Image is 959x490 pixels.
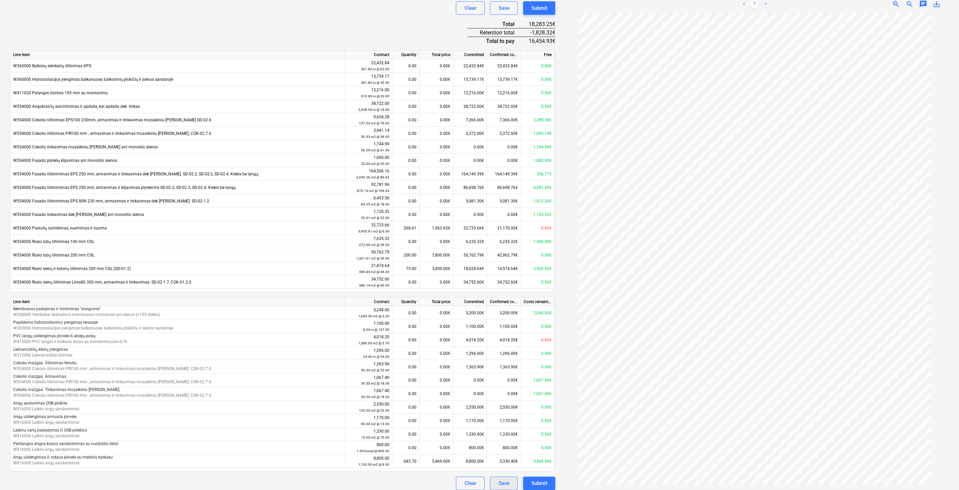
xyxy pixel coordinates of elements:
[348,154,389,167] div: 1,600.00
[419,387,453,401] div: 0.00€
[348,334,389,346] div: 4,018.20
[345,298,392,306] div: Contract
[467,37,525,45] div: Total to pay
[453,333,487,347] div: 4,018.20€
[419,73,453,86] div: 0.00€
[419,455,453,468] div: 5,469.60€
[356,175,389,179] small: 2,040.26 m2 @ 80.63
[453,320,487,333] div: 1,100.00€
[487,306,521,320] div: 3,200.00€
[521,208,555,221] div: 1,120.32€
[13,118,211,122] span: W554000 Cokolio šiltinimas EPS100 230mm, armavimas ir tinkavimas mozaikiniu tinku SD-02.6
[521,140,555,154] div: 1,744.99€
[13,442,118,446] span: Perdangos angos kranui sandarinimas su nuolydžiu lietui
[487,248,521,262] div: 42,962.79€
[487,414,521,428] div: 1,170.00€
[487,441,521,455] div: 800.00€
[348,263,389,275] div: 21,474.64
[13,131,211,136] span: W554000 Cokolio šiltinimas PIR100 mm , armavimas ir tinkavimas mozaikiniu tinku. COK-02.7.0
[392,73,419,86] div: 0.00
[487,320,521,333] div: 1,100.00€
[419,374,453,387] div: 0.00€
[490,1,518,15] button: Save
[358,229,389,233] small: 5,455.61 m2 @ 6.00
[487,208,521,221] div: 0.00€
[453,51,487,59] div: Committed
[467,28,525,37] div: Retention total
[13,326,173,330] span: W360000 Hidroizoliacijos įrengimas balkonuose, balkoninių plokščių ir sienos sandūroje
[419,208,453,221] div: 0.00€
[348,442,389,455] div: 800.00
[453,306,487,320] div: 3,200.00€
[453,221,487,235] div: 32,733.66€
[359,121,389,125] small: 127.03 m2 @ 76.00
[521,248,555,262] div: 0.00€
[453,387,487,401] div: 0.00€
[521,455,555,468] div: 5,469.60€
[392,167,419,181] div: 0.00
[419,51,453,59] div: Total price
[392,181,419,194] div: 0.00
[487,374,521,387] div: 0.00€
[487,167,521,181] div: 164,149.39€
[392,387,419,401] div: 0.00
[13,347,68,352] span: Lietvamzdžių, kibirų įrengimas
[13,64,91,68] span: W360000 Balkonų slenksčių šiltinimas XPS
[359,270,389,274] small: 466.84 m2 @ 46.00
[487,387,521,401] div: 0.00€
[13,366,211,371] span: W554000 Cokolio šiltinimas PIR100 mm , armavimas ir tinkavimas mozaikiniu tinku. COK-02.7.0
[392,414,419,428] div: 0.00
[359,284,389,287] small: 386.14 m2 @ 90.00
[487,428,521,441] div: 1,330.00€
[363,355,389,359] small: 24.00 m @ 54.00
[419,221,453,235] div: 1,563.65€
[392,100,419,113] div: 0.00
[419,140,453,154] div: 0.00€
[392,347,419,360] div: 0.00
[392,320,419,333] div: 0.00
[453,86,487,100] div: 12,216.00€
[419,235,453,248] div: 0.00€
[361,135,389,139] small: 59.33 m2 @ 58.00
[525,20,555,28] div: 18,283.25€
[453,113,487,127] div: 7,366.00€
[487,73,521,86] div: 15,739.17€
[419,154,453,167] div: 0.00€
[348,87,389,99] div: 12,216.00
[13,320,98,325] span: Papildomo hidroizoliavimo įrengimas terasoje
[358,463,389,467] small: 1,100.00 m2 @ 8.00
[13,185,237,190] span: W554000 Fasado šiltinimimas EPS 250 mm, armavimas ir klijavimas plytelėmis SD-02.2, SD-02.3, SD-0...
[531,4,547,13] div: Submit
[361,436,389,440] small: 19.00 m2 @ 70.00
[453,235,487,248] div: 6,235.32€
[348,236,389,248] div: 7,635.32
[453,455,487,468] div: 8,800.00€
[361,162,389,166] small: 32.00 m2 @ 50.00
[487,262,521,275] div: 14,574.64€
[10,298,345,306] div: Line-item
[13,461,79,466] span: W816000 Laikini angų sandarinimai
[487,59,521,73] div: 22,432.84€
[521,262,555,275] div: 3,450.00€
[453,360,487,374] div: 1,363.90€
[361,422,389,426] small: 90.00 m2 @ 13.00
[361,67,389,71] small: 361.82 m @ 62.00
[361,382,389,386] small: 59.30 m2 @ 18.00
[453,428,487,441] div: 1,330.00€
[348,100,389,113] div: 38,722.00
[358,108,389,112] small: 2,038.00 m @ 19.00
[521,374,555,387] div: 1,067.40€
[453,441,487,455] div: 800.00€
[453,401,487,414] div: 2,550.00€
[13,455,113,460] span: Angų uždengimas iš vidaus plėvele su mediniu karkasu
[13,158,117,163] span: W554000 Fasado plytelių klijavimas ant monolito sienos
[487,235,521,248] div: 6,235.32€
[521,235,555,248] div: 1,400.00€
[392,298,419,306] div: Quantity
[348,456,389,468] div: 8,800.00
[392,360,419,374] div: 0.00
[419,248,453,262] div: 7,800.00€
[348,415,389,427] div: 1,170.00
[925,458,959,490] iframe: Chat Widget
[487,113,521,127] div: 7,366.00€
